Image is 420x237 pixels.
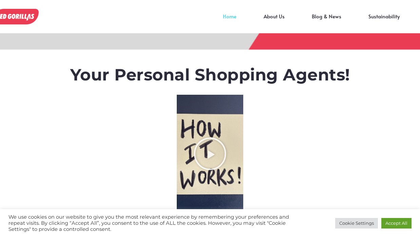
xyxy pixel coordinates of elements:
div: Play Video about RedGorillas How it Works [193,137,227,171]
h1: Your Personal Shopping Agents! [25,65,395,85]
div: We use cookies on our website to give you the most relevant experience by remembering your prefer... [8,214,291,232]
a: Accept All [381,218,412,229]
a: Cookie Settings [335,218,378,229]
a: About Us [250,16,298,26]
a: Sustainability [355,16,413,26]
a: Blog & News [298,16,355,26]
a: Home [209,16,250,26]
